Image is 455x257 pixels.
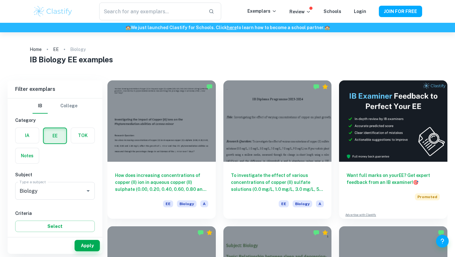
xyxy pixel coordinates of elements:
a: here [227,25,237,30]
span: EE [279,200,289,207]
p: Exemplars [247,8,277,15]
a: EE [53,45,59,54]
span: A [200,200,208,207]
h6: Want full marks on your EE ? Get expert feedback from an IB examiner! [347,172,440,186]
button: Apply [75,240,100,251]
a: Login [354,9,366,14]
button: IB [33,98,48,114]
button: College [60,98,77,114]
div: Premium [322,84,328,90]
button: TOK [71,128,94,143]
a: Home [30,45,42,54]
img: Marked [206,84,213,90]
span: Biology [293,200,312,207]
span: EE [163,200,173,207]
label: Type a subject [20,179,46,185]
img: Marked [197,229,204,236]
div: Premium [206,229,213,236]
img: Thumbnail [339,80,447,162]
button: Select [15,221,95,232]
img: Clastify logo [33,5,73,18]
a: Schools [324,9,341,14]
h6: To investigate the effect of various concentrations of copper (II) sulfate solutions (0.0 mg/L, 1... [231,172,324,193]
p: Review [289,8,311,15]
span: 🏫 [325,25,330,30]
span: A [316,200,324,207]
h6: Subject [15,171,95,178]
span: 🎯 [413,180,418,185]
a: Advertise with Clastify [345,213,376,217]
input: Search for any exemplars... [99,3,203,20]
button: Open [84,186,93,195]
button: IA [15,128,39,143]
h6: Filter exemplars [8,80,102,98]
h6: We just launched Clastify for Schools. Click to learn how to become a school partner. [1,24,454,31]
h6: How does increasing concentrations of copper (II) ion in aqueous copper (II) sulphate (0.00, 0.20... [115,172,208,193]
button: JOIN FOR FREE [379,6,422,17]
button: Help and Feedback [436,235,449,248]
p: Biology [70,46,86,53]
a: Want full marks on yourEE? Get expert feedback from an IB examiner!PromotedAdvertise with Clastify [339,80,447,219]
button: Notes [15,148,39,163]
a: How does increasing concentrations of copper (II) ion in aqueous copper (II) sulphate (0.00, 0.20... [107,80,216,219]
img: Marked [313,229,319,236]
a: To investigate the effect of various concentrations of copper (II) sulfate solutions (0.0 mg/L, 1... [223,80,332,219]
div: Premium [322,229,328,236]
img: Marked [313,84,319,90]
div: Filter type choice [33,98,77,114]
h6: Criteria [15,210,95,217]
span: 🏫 [125,25,131,30]
img: Marked [438,229,444,236]
button: EE [44,128,66,143]
h6: Category [15,117,95,124]
span: Promoted [415,193,440,200]
span: Biology [177,200,197,207]
h1: IB Biology EE examples [30,54,426,65]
